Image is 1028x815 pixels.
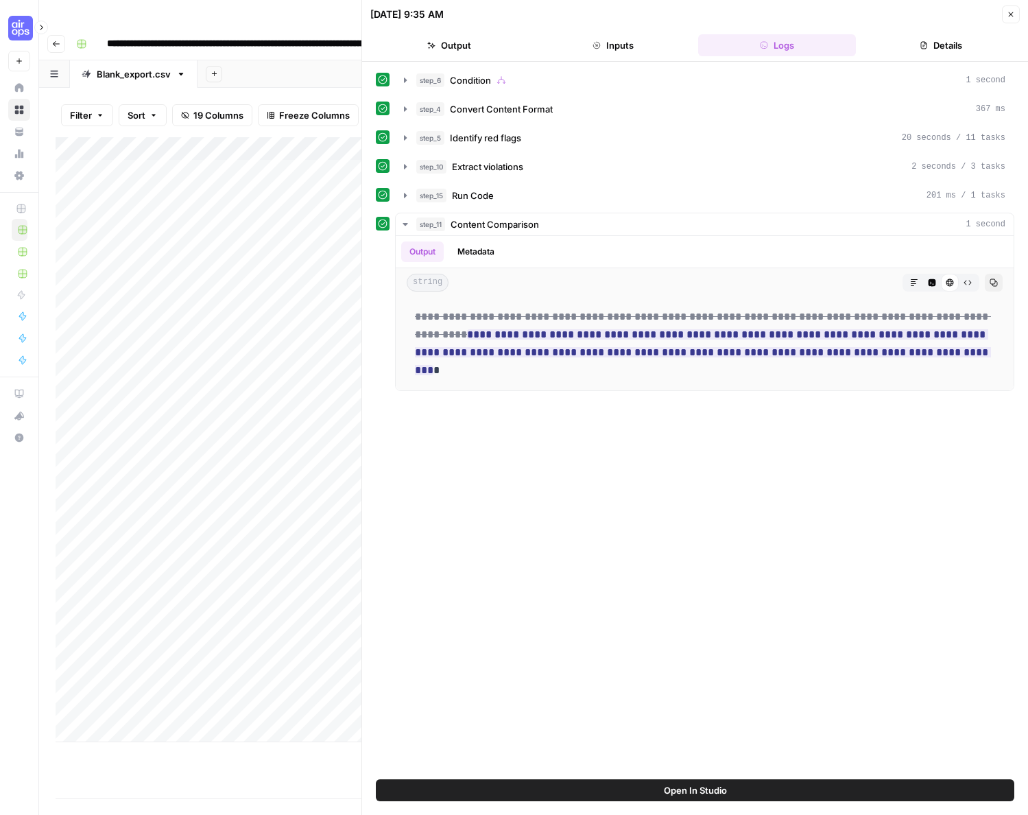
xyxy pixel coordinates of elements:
span: step_10 [416,160,446,174]
button: Workspace: Cohort 4 [8,11,30,45]
button: 19 Columns [172,104,252,126]
span: Run Code [452,189,494,202]
span: 201 ms / 1 tasks [927,189,1005,202]
button: Details [861,34,1020,56]
div: 1 second [396,236,1014,390]
a: Usage [8,143,30,165]
button: 1 second [396,213,1014,235]
button: Logs [698,34,857,56]
span: 367 ms [976,103,1005,115]
span: Content Comparison [451,217,539,231]
div: [DATE] 9:35 AM [370,8,444,21]
span: step_4 [416,102,444,116]
a: Your Data [8,121,30,143]
span: Convert Content Format [450,102,553,116]
span: string [407,274,449,292]
span: Sort [128,108,145,122]
span: step_5 [416,131,444,145]
a: Browse [8,99,30,121]
button: 20 seconds / 11 tasks [396,127,1014,149]
span: 19 Columns [193,108,243,122]
span: Condition [450,73,491,87]
button: 2 seconds / 3 tasks [396,156,1014,178]
button: What's new? [8,405,30,427]
a: Blank_export.csv [70,60,198,88]
button: Output [401,241,444,262]
a: AirOps Academy [8,383,30,405]
img: Cohort 4 Logo [8,16,33,40]
span: 2 seconds / 3 tasks [911,161,1005,173]
span: Open In Studio [664,783,727,797]
button: Open In Studio [376,779,1014,801]
span: step_15 [416,189,446,202]
span: Identify red flags [450,131,521,145]
span: 1 second [966,74,1005,86]
span: Filter [70,108,92,122]
button: 201 ms / 1 tasks [396,185,1014,206]
button: Help + Support [8,427,30,449]
a: Home [8,77,30,99]
button: Filter [61,104,113,126]
span: Extract violations [452,160,523,174]
span: 20 seconds / 11 tasks [902,132,1005,144]
span: 1 second [966,218,1005,231]
div: Blank_export.csv [97,67,171,81]
button: 367 ms [396,98,1014,120]
a: Settings [8,165,30,187]
button: Metadata [449,241,503,262]
span: Freeze Columns [279,108,350,122]
button: Inputs [534,34,693,56]
button: Sort [119,104,167,126]
span: step_6 [416,73,444,87]
button: 1 second [396,69,1014,91]
button: Output [370,34,529,56]
div: What's new? [9,405,29,426]
span: step_11 [416,217,445,231]
button: Freeze Columns [258,104,359,126]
